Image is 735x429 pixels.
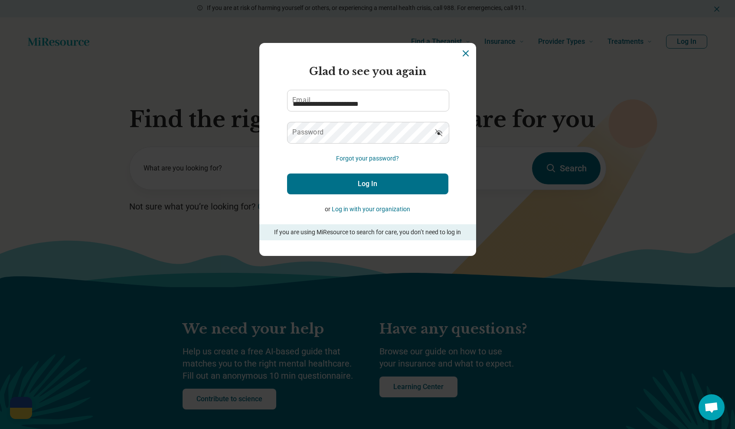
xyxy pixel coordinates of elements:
button: Show password [429,122,448,143]
p: If you are using MiResource to search for care, you don’t need to log in [271,228,464,237]
label: Password [292,129,323,136]
button: Log in with your organization [332,205,410,214]
label: Email [292,97,310,104]
h2: Glad to see you again [287,64,448,79]
section: Login Dialog [259,43,476,256]
button: Log In [287,174,448,194]
button: Dismiss [461,48,471,59]
button: Forgot your password? [336,154,399,163]
p: or [287,205,448,214]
